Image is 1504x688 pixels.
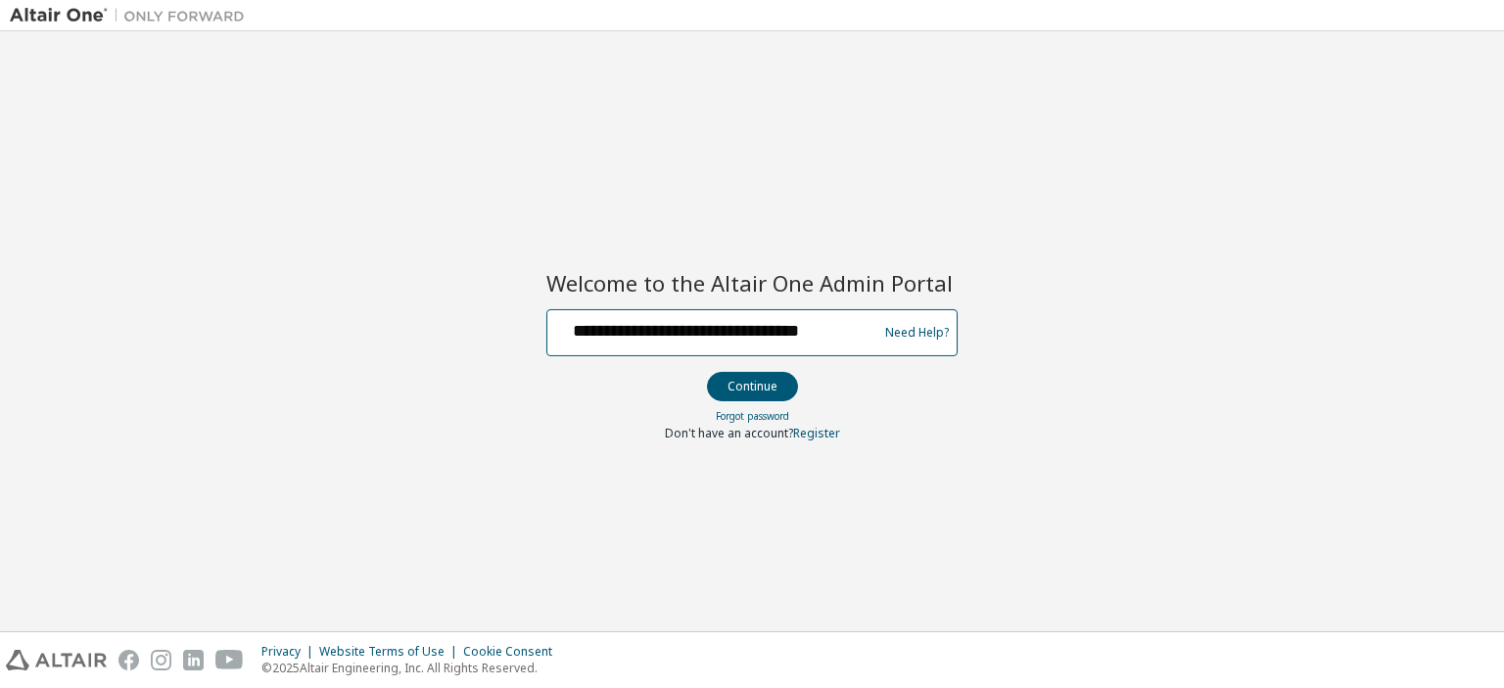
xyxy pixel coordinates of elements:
[118,650,139,670] img: facebook.svg
[215,650,244,670] img: youtube.svg
[151,650,171,670] img: instagram.svg
[6,650,107,670] img: altair_logo.svg
[793,425,840,441] a: Register
[707,372,798,401] button: Continue
[463,644,564,660] div: Cookie Consent
[10,6,255,25] img: Altair One
[665,425,793,441] span: Don't have an account?
[716,409,789,423] a: Forgot password
[183,650,204,670] img: linkedin.svg
[261,660,564,676] p: © 2025 Altair Engineering, Inc. All Rights Reserved.
[885,332,949,333] a: Need Help?
[546,269,958,297] h2: Welcome to the Altair One Admin Portal
[319,644,463,660] div: Website Terms of Use
[261,644,319,660] div: Privacy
